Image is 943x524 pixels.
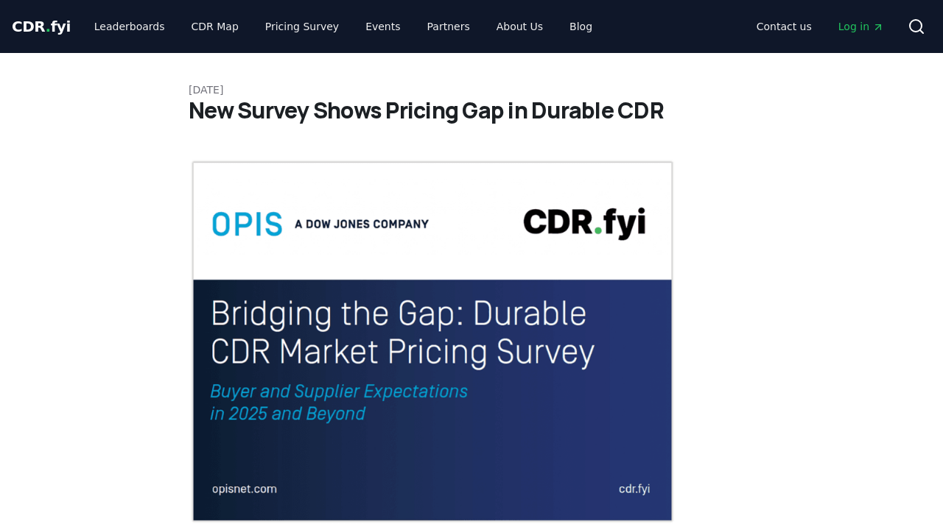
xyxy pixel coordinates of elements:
a: Pricing Survey [253,13,351,40]
nav: Main [745,13,896,40]
a: CDR.fyi [12,16,71,37]
nav: Main [83,13,604,40]
a: Contact us [745,13,824,40]
img: blog post image [189,159,676,524]
a: Leaderboards [83,13,177,40]
h1: New Survey Shows Pricing Gap in Durable CDR [189,97,754,124]
a: Events [354,13,412,40]
span: . [46,18,51,35]
a: CDR Map [180,13,250,40]
p: [DATE] [189,82,754,97]
span: Log in [838,19,884,34]
a: Blog [558,13,604,40]
a: Partners [416,13,482,40]
span: CDR fyi [12,18,71,35]
a: Log in [827,13,896,40]
a: About Us [485,13,555,40]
